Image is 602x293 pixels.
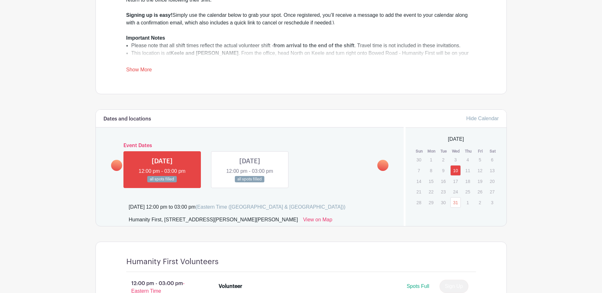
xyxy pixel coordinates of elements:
strong: Important Notes [126,35,165,41]
th: Sat [486,148,499,154]
p: 3 [450,155,461,165]
p: 21 [413,187,424,197]
h6: Dates and locations [103,116,151,122]
th: Tue [438,148,450,154]
p: 12 [475,166,485,175]
p: 24 [450,187,461,197]
p: 9 [438,166,448,175]
li: This location is at . From the office, head North on Keele and turn right onto Bowed Road - Human... [131,49,476,65]
span: Spots Full [407,283,429,289]
p: 20 [487,176,497,186]
p: 23 [438,187,448,197]
a: 10 [450,165,461,176]
th: Fri [474,148,487,154]
a: Hide Calendar [466,116,499,121]
p: 2 [438,155,448,165]
a: View on Map [303,216,332,226]
p: 2 [475,198,485,207]
strong: from arrival to the end of the shift [274,43,354,48]
p: 27 [487,187,497,197]
a: 31 [450,197,461,208]
p: 19 [475,176,485,186]
th: Wed [450,148,462,154]
p: 6 [487,155,497,165]
p: 18 [462,176,473,186]
p: 1 [462,198,473,207]
p: 13 [487,166,497,175]
p: 5 [475,155,485,165]
p: 16 [438,176,448,186]
p: 29 [426,198,436,207]
p: 8 [426,166,436,175]
p: 17 [450,176,461,186]
p: 22 [426,187,436,197]
p: 4 [462,155,473,165]
p: 14 [413,176,424,186]
h4: Humanity First Volunteers [126,257,219,266]
a: Show More [126,67,152,75]
p: 30 [438,198,448,207]
th: Thu [462,148,474,154]
h6: Event Dates [122,143,378,149]
span: [DATE] [448,135,464,143]
p: 25 [462,187,473,197]
p: 26 [475,187,485,197]
strong: Signing up is easy! [126,12,173,18]
th: Sun [413,148,426,154]
p: 15 [426,176,436,186]
p: 28 [413,198,424,207]
div: Humanity First, [STREET_ADDRESS][PERSON_NAME][PERSON_NAME] [129,216,298,226]
span: (Eastern Time ([GEOGRAPHIC_DATA] & [GEOGRAPHIC_DATA])) [195,204,346,210]
div: Volunteer [219,283,242,290]
li: Please note that all shift times reflect the actual volunteer shift - . Travel time is not includ... [131,42,476,49]
th: Mon [426,148,438,154]
p: 7 [413,166,424,175]
p: 3 [487,198,497,207]
p: 11 [462,166,473,175]
div: [DATE] 12:00 pm to 03:00 pm [129,203,346,211]
strong: Keele and [PERSON_NAME] [170,50,238,56]
p: 1 [426,155,436,165]
div: Simply use the calendar below to grab your spot. Once registered, you’ll receive a message to add... [126,11,476,42]
p: 30 [413,155,424,165]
